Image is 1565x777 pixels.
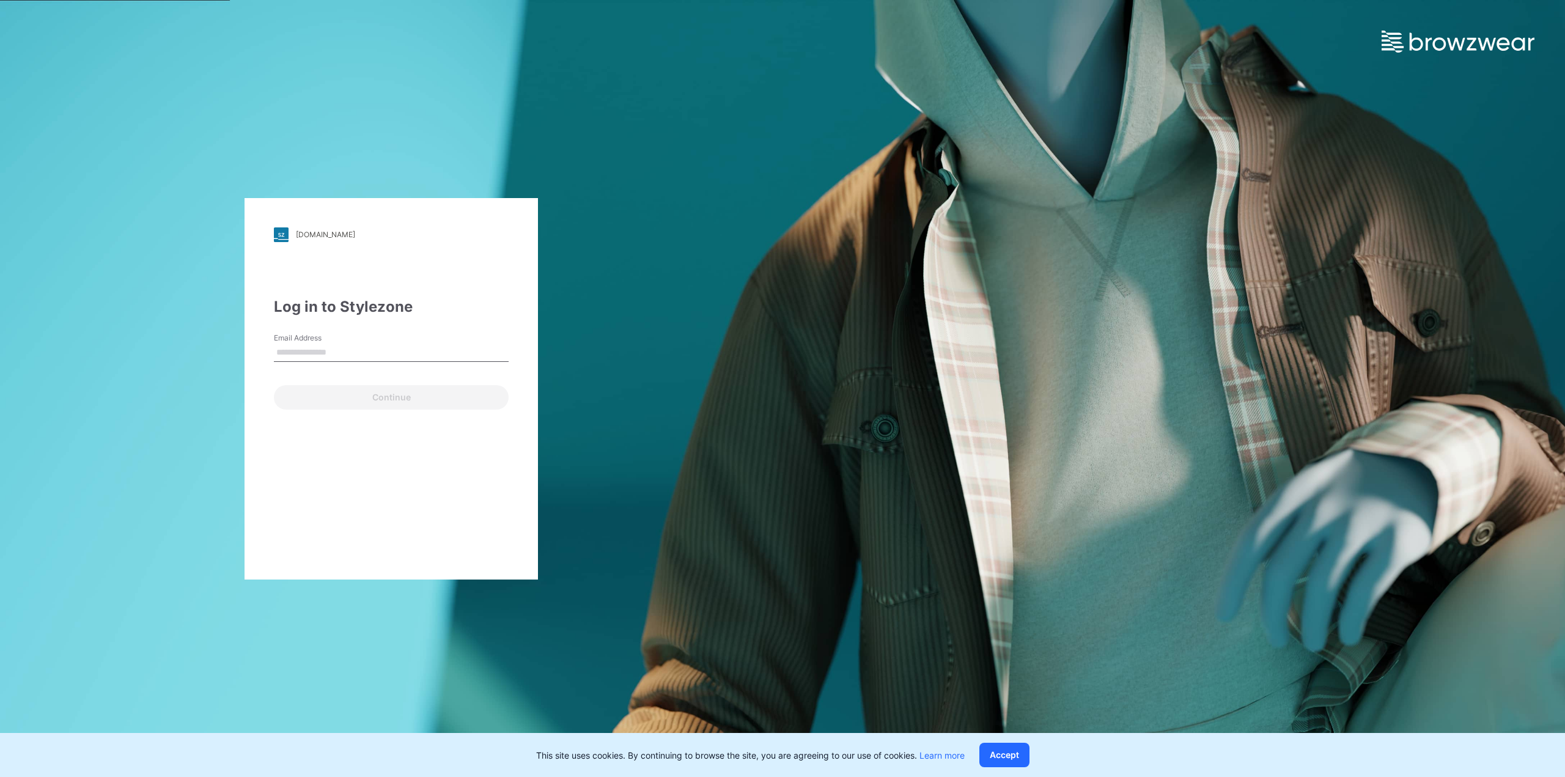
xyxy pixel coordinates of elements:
div: [DOMAIN_NAME] [296,230,355,239]
label: Email Address [274,333,359,344]
img: browzwear-logo.e42bd6dac1945053ebaf764b6aa21510.svg [1382,31,1534,53]
a: [DOMAIN_NAME] [274,227,509,242]
button: Accept [979,743,1029,767]
p: This site uses cookies. By continuing to browse the site, you are agreeing to our use of cookies. [536,749,965,762]
a: Learn more [919,750,965,760]
img: stylezone-logo.562084cfcfab977791bfbf7441f1a819.svg [274,227,289,242]
div: Log in to Stylezone [274,296,509,318]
